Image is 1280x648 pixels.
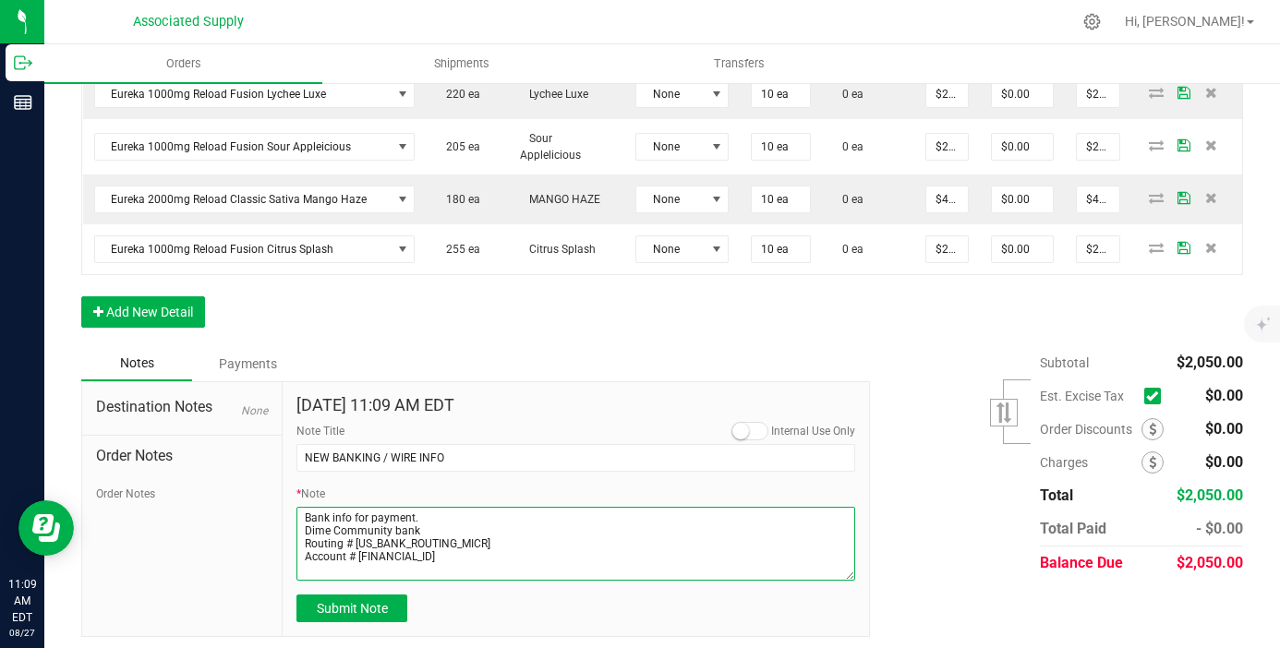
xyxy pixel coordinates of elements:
[752,81,809,107] input: 0
[1198,139,1226,150] span: Delete Order Detail
[833,193,863,206] span: 0 ea
[94,235,416,263] span: NO DATA FOUND
[81,296,205,328] button: Add New Detail
[926,236,968,262] input: 0
[992,236,1053,262] input: 0
[752,186,809,212] input: 0
[296,594,407,622] button: Submit Note
[95,236,392,262] span: Eureka 1000mg Reload Fusion Citrus Splash
[296,486,325,502] label: Note
[241,404,268,417] span: None
[1040,355,1089,370] span: Subtotal
[8,576,36,626] p: 11:09 AM EDT
[926,186,968,212] input: 0
[1205,453,1243,471] span: $0.00
[1077,186,1119,212] input: 0
[95,81,392,107] span: Eureka 1000mg Reload Fusion Lychee Luxe
[1077,236,1119,262] input: 0
[600,44,878,83] a: Transfers
[44,44,322,83] a: Orders
[1040,486,1073,504] span: Total
[95,134,392,160] span: Eureka 1000mg Reload Fusion Sour Appleicious
[926,134,968,160] input: 0
[1170,87,1198,98] span: Save Order Detail
[926,81,968,107] input: 0
[18,500,74,556] iframe: Resource center
[992,134,1053,160] input: 0
[8,626,36,640] p: 08/27
[322,44,600,83] a: Shipments
[81,346,192,381] div: Notes
[1196,520,1243,537] span: - $0.00
[133,14,244,30] span: Associated Supply
[1205,420,1243,438] span: $0.00
[752,134,809,160] input: 0
[636,81,705,107] span: None
[1170,192,1198,203] span: Save Order Detail
[437,88,480,101] span: 220 ea
[1040,554,1123,571] span: Balance Due
[96,445,268,467] span: Order Notes
[317,601,388,616] span: Submit Note
[833,140,863,153] span: 0 ea
[1081,13,1104,30] div: Manage settings
[1198,242,1226,253] span: Delete Order Detail
[1205,387,1243,404] span: $0.00
[94,186,416,213] span: NO DATA FOUND
[636,134,705,160] span: None
[1077,81,1119,107] input: 0
[1170,242,1198,253] span: Save Order Detail
[520,243,596,256] span: Citrus Splash
[771,423,855,439] label: Internal Use Only
[833,243,863,256] span: 0 ea
[1177,354,1243,371] span: $2,050.00
[1177,554,1243,571] span: $2,050.00
[1040,455,1141,470] span: Charges
[833,88,863,101] span: 0 ea
[1198,192,1226,203] span: Delete Order Detail
[1198,87,1226,98] span: Delete Order Detail
[1040,520,1106,537] span: Total Paid
[1125,14,1245,29] span: Hi, [PERSON_NAME]!
[636,186,705,212] span: None
[636,236,705,262] span: None
[437,193,480,206] span: 180 ea
[1144,383,1169,408] span: Calculate excise tax
[409,55,514,72] span: Shipments
[96,396,268,418] span: Destination Notes
[520,88,588,101] span: Lychee Luxe
[1170,139,1198,150] span: Save Order Detail
[192,347,303,380] div: Payments
[992,81,1053,107] input: 0
[1177,486,1243,504] span: $2,050.00
[992,186,1053,212] input: 0
[94,80,416,108] span: NO DATA FOUND
[96,486,155,502] button: Order Notes
[1040,389,1137,403] span: Est. Excise Tax
[437,243,480,256] span: 255 ea
[296,396,855,414] h4: [DATE] 11:09 AM EDT
[296,423,344,439] label: Note Title
[95,186,392,212] span: Eureka 2000mg Reload Classic Sativa Mango Haze
[689,55,790,72] span: Transfers
[520,193,600,206] span: MANGO HAZE
[14,54,32,72] inline-svg: Outbound
[437,140,480,153] span: 205 ea
[94,133,416,161] span: NO DATA FOUND
[141,55,226,72] span: Orders
[1040,422,1141,437] span: Order Discounts
[14,93,32,112] inline-svg: Reports
[520,132,581,162] span: Sour Applelicious
[1077,134,1119,160] input: 0
[752,236,809,262] input: 0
